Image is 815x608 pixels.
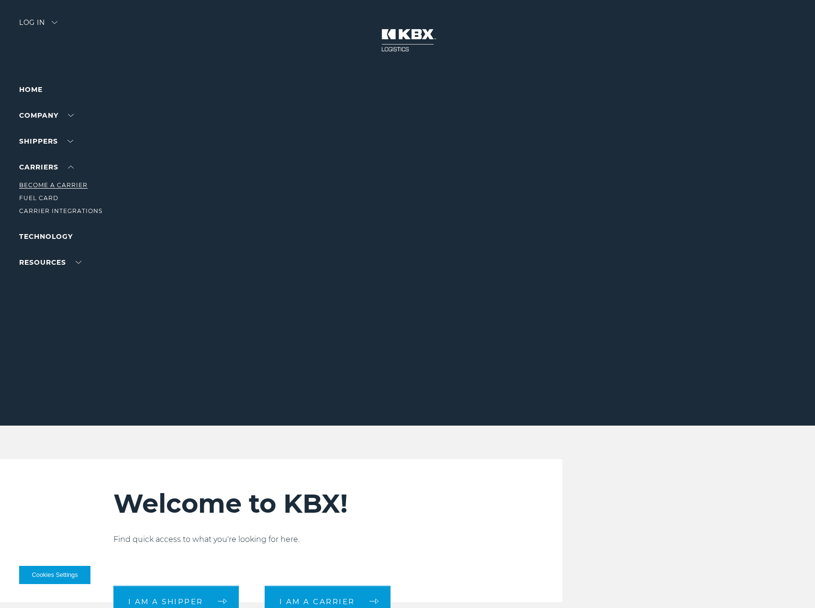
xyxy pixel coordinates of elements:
[19,111,74,120] a: Company
[19,232,73,241] a: Technology
[19,85,43,94] a: Home
[19,163,74,171] a: Carriers
[19,19,57,33] div: Log in
[128,597,203,605] span: I am a shipper
[19,181,88,189] a: Become a Carrier
[113,488,480,519] h2: Welcome to KBX!
[19,137,73,146] a: SHIPPERS
[279,597,355,605] span: I am a carrier
[113,534,480,545] p: Find quick access to what you're looking for here.
[19,194,58,202] a: Fuel Card
[19,207,102,214] a: Carrier Integrations
[19,566,90,584] button: Cookies Settings
[52,21,57,24] img: arrow
[372,19,444,61] img: kbx logo
[19,258,81,267] a: RESOURCES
